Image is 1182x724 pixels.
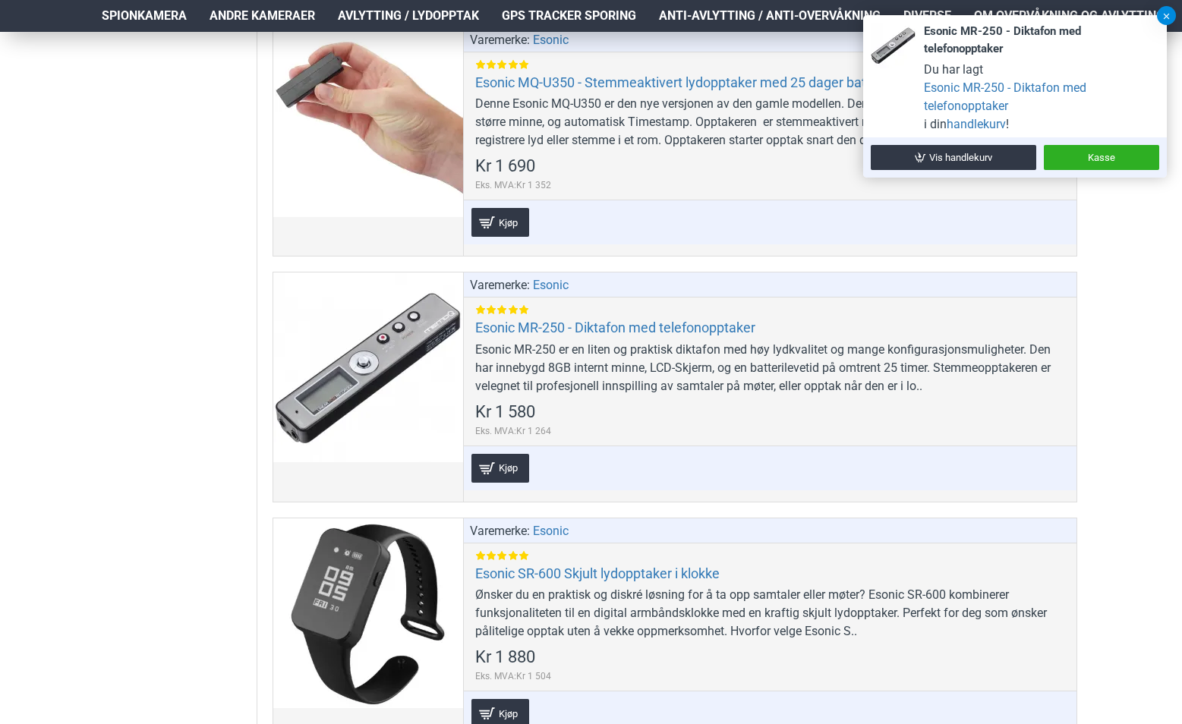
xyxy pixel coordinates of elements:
[495,463,522,473] span: Kjøp
[338,7,479,25] span: Avlytting / Lydopptak
[102,7,187,25] span: Spionkamera
[1044,145,1159,170] a: Kasse
[475,565,720,582] a: Esonic SR-600 Skjult lydopptaker i klokke
[924,61,1159,134] div: Du har lagt i din !
[273,272,463,462] a: Esonic MR-250 - Diktafon med telefonopptaker Esonic MR-250 - Diktafon med telefonopptaker
[210,7,315,25] span: Andre kameraer
[974,7,1165,25] span: Om overvåkning og avlytting
[475,95,1065,150] div: Denne Esonic MQ-U350 er den nye versjonen av den gamle modellen. Denne modellen har bedre lydkval...
[533,31,569,49] a: Esonic
[495,709,522,719] span: Kjøp
[533,276,569,294] a: Esonic
[475,319,755,336] a: Esonic MR-250 - Diktafon med telefonopptaker
[475,178,551,192] span: Eks. MVA:Kr 1 352
[502,7,636,25] span: GPS Tracker Sporing
[475,669,551,683] span: Eks. MVA:Kr 1 504
[871,23,916,68] img: liten-diktafon-med-tefeonopptaker-60x60h.webp
[903,7,951,25] span: Diverse
[533,522,569,540] a: Esonic
[495,218,522,228] span: Kjøp
[273,518,463,708] a: Esonic SR-600 Skjult lydopptaker i klokke Esonic SR-600 Skjult lydopptaker i klokke
[871,145,1036,170] a: Vis handlekurv
[475,586,1065,641] div: Ønsker du en praktisk og diskré løsning for å ta opp samtaler eller møter? Esonic SR-600 kombiner...
[475,424,551,438] span: Eks. MVA:Kr 1 264
[273,27,463,217] a: Esonic MQ-U350 - Stemmeaktivert lydopptaker med 25 dager batterilevetid Esonic MQ-U350 - Stemmeak...
[475,404,535,420] span: Kr 1 580
[947,115,1006,134] a: handlekurv
[475,649,535,666] span: Kr 1 880
[475,158,535,175] span: Kr 1 690
[470,522,530,540] span: Varemerke:
[470,276,530,294] span: Varemerke:
[924,23,1159,57] div: Esonic MR-250 - Diktafon med telefonopptaker
[475,74,926,91] a: Esonic MQ-U350 - Stemmeaktivert lydopptaker med 25 dager batterilevetid
[924,79,1159,115] a: Esonic MR-250 - Diktafon med telefonopptaker
[475,341,1065,395] div: Esonic MR-250 er en liten og praktisk diktafon med høy lydkvalitet og mange konfigurasjonsmulighe...
[470,31,530,49] span: Varemerke:
[659,7,881,25] span: Anti-avlytting / Anti-overvåkning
